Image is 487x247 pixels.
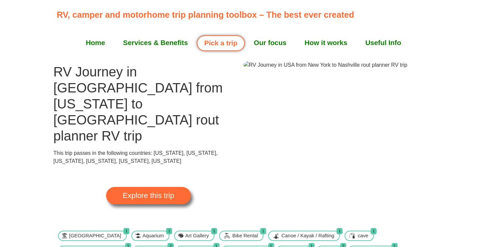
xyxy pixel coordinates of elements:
span: [GEOGRAPHIC_DATA] [67,232,123,240]
a: Our focus [245,34,296,51]
span: cave [356,232,370,240]
a: Pick a trip [197,35,245,51]
span: 1 [123,228,129,234]
span: 1 [211,228,217,234]
span: Art Gallery [183,232,210,240]
a: Services & Benefits [114,34,197,51]
span: Explore this trip [123,192,174,199]
span: 1 [371,228,377,234]
a: Home [77,34,114,51]
img: RV Journey in USA from New York to Nashville rout planner RV trip [243,61,407,69]
span: 1 [166,228,172,234]
h1: RV Journey in [GEOGRAPHIC_DATA] from [US_STATE] to [GEOGRAPHIC_DATA] rout planner RV trip [53,64,243,144]
a: Explore this trip [106,187,191,204]
span: 1 [260,228,266,234]
span: 1 [337,228,343,234]
a: How it works [296,34,356,51]
span: Aquarium [141,232,165,240]
nav: Menu [57,34,430,51]
span: Canoe / Kayak / Rafting [280,232,336,240]
span: Bike Rental [231,232,260,240]
p: RV, camper and motorhome trip planning toolbox – The best ever created [57,8,434,21]
a: Useful Info [356,34,410,51]
span: This trip passes in the following countries: [US_STATE], [US_STATE], [US_STATE], [US_STATE], [US_... [53,150,217,164]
